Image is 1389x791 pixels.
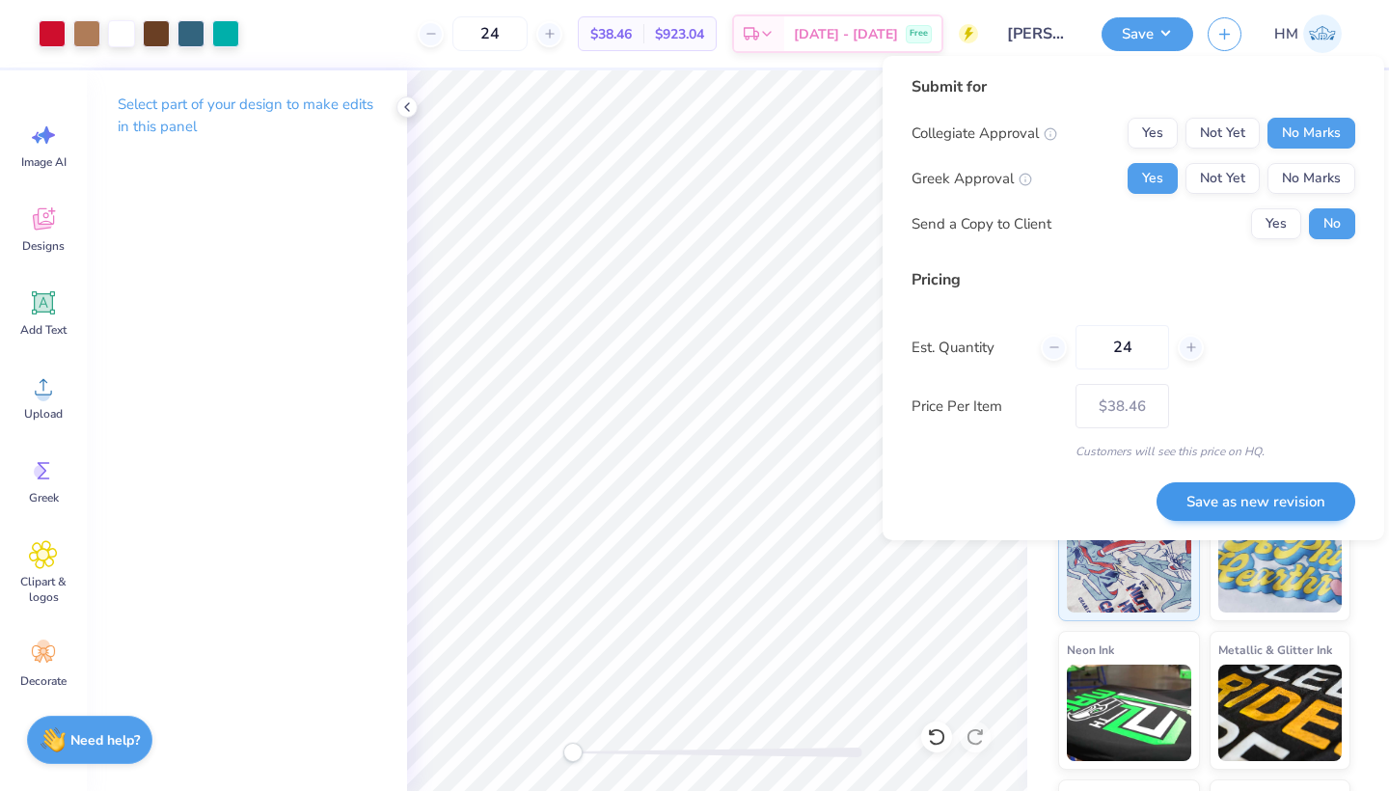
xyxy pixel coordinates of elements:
button: Yes [1128,163,1178,194]
label: Price Per Item [912,395,1061,418]
button: Save [1102,17,1193,51]
img: Standard [1067,516,1191,613]
button: No Marks [1267,163,1355,194]
img: Metallic & Glitter Ink [1218,665,1343,761]
p: Select part of your design to make edits in this panel [118,94,376,138]
button: Not Yet [1185,163,1260,194]
div: Greek Approval [912,168,1032,190]
span: Decorate [20,673,67,689]
label: Est. Quantity [912,337,1026,359]
span: Upload [24,406,63,422]
button: Yes [1251,208,1301,239]
input: Untitled Design [993,14,1087,53]
button: No [1309,208,1355,239]
img: Haydyn Mulholland [1303,14,1342,53]
div: Pricing [912,268,1355,291]
input: – – [452,16,528,51]
span: $923.04 [655,24,704,44]
button: Yes [1128,118,1178,149]
span: Add Text [20,322,67,338]
button: Save as new revision [1157,482,1355,522]
a: HM [1266,14,1350,53]
span: Clipart & logos [12,574,75,605]
img: Puff Ink [1218,516,1343,613]
span: Free [910,27,928,41]
div: Send a Copy to Client [912,213,1051,235]
img: Neon Ink [1067,665,1191,761]
span: Greek [29,490,59,505]
div: Accessibility label [563,743,583,762]
strong: Need help? [70,731,140,750]
input: – – [1076,325,1169,369]
button: Not Yet [1185,118,1260,149]
div: Customers will see this price on HQ. [912,443,1355,460]
span: Designs [22,238,65,254]
div: Collegiate Approval [912,123,1057,145]
span: Metallic & Glitter Ink [1218,640,1332,660]
div: Submit for [912,75,1355,98]
button: No Marks [1267,118,1355,149]
span: Neon Ink [1067,640,1114,660]
span: $38.46 [590,24,632,44]
span: Image AI [21,154,67,170]
span: HM [1274,23,1298,45]
span: [DATE] - [DATE] [794,24,898,44]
